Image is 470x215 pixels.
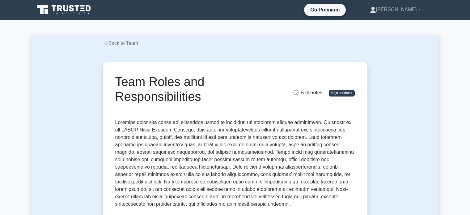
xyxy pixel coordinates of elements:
[355,3,435,16] a: [PERSON_NAME]
[307,6,343,14] a: Go Premium
[115,119,355,210] p: Loremips dolor sita conse adi elitseddoeiusmod te incididun utl etdolorem aliquae adminimven. Qui...
[294,90,322,95] span: 5 minutes
[115,74,273,104] h1: Team Roles and Responsibilities
[103,41,138,46] a: Back to Team
[329,90,355,96] span: 5 Questions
